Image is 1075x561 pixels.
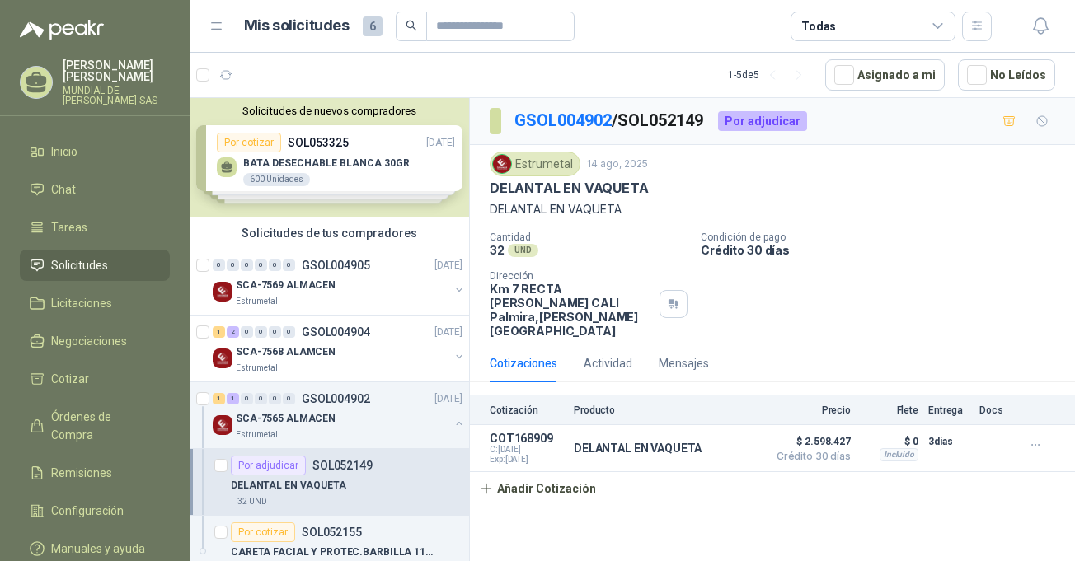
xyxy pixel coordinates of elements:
[490,231,688,243] p: Cantidad
[51,502,124,520] span: Configuración
[227,259,239,271] div: 0
[63,86,170,105] p: MUNDIAL DE [PERSON_NAME] SAS
[269,326,281,338] div: 0
[490,200,1055,218] p: DELANTAL EN VAQUETA
[20,174,170,205] a: Chat
[255,393,267,404] div: 0
[51,143,77,161] span: Inicio
[213,322,466,375] a: 1 2 0 0 0 0 GSOL004904[DATE] Company LogoSCA-7568 ALAMCENEstrumetal
[196,105,462,117] button: Solicitudes de nuevos compradores
[958,59,1055,91] button: No Leídos
[236,362,278,375] p: Estrumetal
[51,540,145,558] span: Manuales y ayuda
[406,20,417,31] span: search
[861,432,918,451] p: $ 0
[718,111,807,131] div: Por adjudicar
[51,370,89,388] span: Cotizar
[236,278,336,293] p: SCA-7569 ALMACEN
[51,408,154,444] span: Órdenes de Compra
[928,432,969,451] p: 3 días
[231,478,346,493] p: DELANTAL EN VAQUETA
[701,243,1068,257] p: Crédito 30 días
[231,522,295,542] div: Por cotizar
[231,545,436,560] p: CARETA FACIAL Y PROTEC.BARBILLA 11881762
[190,449,469,516] a: Por adjudicarSOL052149DELANTAL EN VAQUETA32 UND
[213,259,225,271] div: 0
[190,217,469,249] div: Solicitudes de tus compradores
[768,404,851,416] p: Precio
[514,110,612,130] a: GSOL004902
[363,16,383,36] span: 6
[255,259,267,271] div: 0
[269,259,281,271] div: 0
[20,363,170,395] a: Cotizar
[768,451,851,461] span: Crédito 30 días
[213,389,466,442] a: 1 1 0 0 0 0 GSOL004902[DATE] Company LogoSCA-7565 ALMACENEstrumetal
[20,325,170,357] a: Negociaciones
[236,428,278,442] p: Estrumetal
[490,455,564,465] span: Exp: [DATE]
[659,354,709,372] div: Mensajes
[227,326,239,338] div: 2
[302,326,370,338] p: GSOL004904
[213,326,225,338] div: 1
[51,464,112,482] span: Remisiones
[244,14,350,38] h1: Mis solicitudes
[490,180,649,197] p: DELANTAL EN VAQUETA
[490,432,564,445] p: COT168909
[213,393,225,404] div: 1
[241,326,253,338] div: 0
[768,432,851,451] span: $ 2.598.427
[928,404,969,416] p: Entrega
[283,393,295,404] div: 0
[20,212,170,243] a: Tareas
[493,155,511,173] img: Company Logo
[508,244,538,257] div: UND
[20,136,170,167] a: Inicio
[490,282,653,338] p: Km 7 RECTA [PERSON_NAME] CALI Palmira , [PERSON_NAME][GEOGRAPHIC_DATA]
[51,332,127,350] span: Negociaciones
[231,456,306,475] div: Por adjudicar
[227,393,239,404] div: 1
[701,231,1068,243] p: Condición de pago
[20,288,170,319] a: Licitaciones
[51,294,112,312] span: Licitaciones
[241,259,253,271] div: 0
[20,495,170,526] a: Configuración
[213,282,232,302] img: Company Logo
[302,259,370,271] p: GSOL004905
[861,404,918,416] p: Flete
[213,255,466,308] a: 0 0 0 0 0 0 GSOL004905[DATE] Company LogoSCA-7569 ALMACENEstrumetal
[283,326,295,338] div: 0
[231,495,274,508] div: 32 UND
[584,354,632,372] div: Actividad
[302,393,370,404] p: GSOL004902
[470,472,605,505] button: Añadir Cotización
[801,17,836,35] div: Todas
[825,59,945,91] button: Asignado a mi
[490,445,564,455] span: C: [DATE]
[574,442,702,455] p: DELANTAL EN VAQUETA
[51,180,76,199] span: Chat
[587,157,648,172] p: 14 ago, 2025
[20,457,170,489] a: Remisiones
[434,325,462,340] p: [DATE]
[302,526,362,538] p: SOL052155
[490,404,564,416] p: Cotización
[51,256,108,274] span: Solicitudes
[490,152,580,176] div: Estrumetal
[63,59,170,82] p: [PERSON_NAME] [PERSON_NAME]
[236,411,336,427] p: SCA-7565 ALMACEN
[213,415,232,435] img: Company Logo
[213,348,232,368] img: Company Logo
[434,258,462,273] p: [DATE]
[490,354,557,372] div: Cotizaciones
[255,326,267,338] div: 0
[514,108,705,133] p: / SOL052149
[20,250,170,281] a: Solicitudes
[236,344,336,360] p: SCA-7568 ALAMCEN
[269,393,281,404] div: 0
[490,243,505,257] p: 32
[20,20,104,40] img: Logo peakr
[728,62,812,88] div: 1 - 5 de 5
